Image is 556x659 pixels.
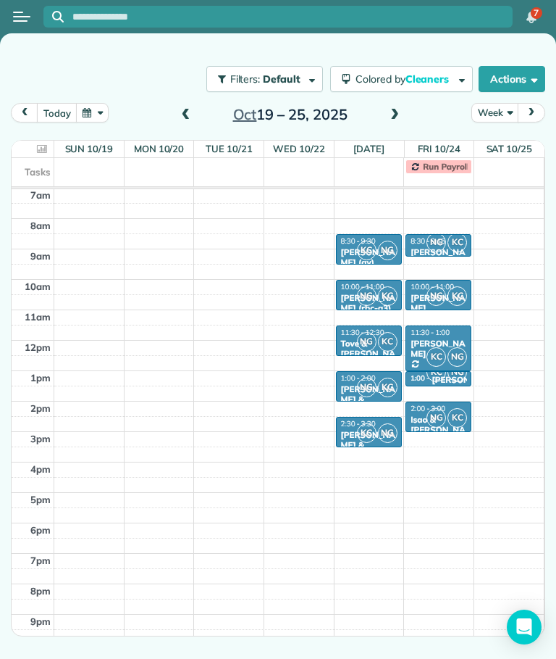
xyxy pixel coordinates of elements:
[230,72,261,86] span: Filters:
[200,107,381,123] h2: 19 – 25, 2025
[341,282,384,291] span: 10:00 - 11:00
[410,282,454,291] span: 10:00 - 11:00
[233,105,257,123] span: Oct
[357,378,376,397] span: NG
[65,143,114,154] a: Sun 10/19
[353,143,384,154] a: [DATE]
[30,463,51,475] span: 4pm
[471,103,518,123] button: Week
[378,423,397,443] span: NG
[30,585,51,597] span: 8pm
[378,378,397,397] span: KC
[426,286,446,306] span: NG
[410,339,467,360] div: [PERSON_NAME]
[405,72,452,86] span: Cleaners
[426,347,446,367] span: KC
[340,339,397,370] div: Tove & [PERSON_NAME] (tc)
[418,143,460,154] a: Fri 10/24
[340,293,397,314] div: [PERSON_NAME] (rbc-a3)
[30,189,51,201] span: 7am
[423,161,469,172] span: Run Payroll
[330,66,473,92] button: Colored byCleaners
[447,362,467,382] span: NG
[341,328,384,337] span: 11:30 - 12:30
[426,408,446,428] span: NG
[426,362,446,382] span: KC
[30,220,51,231] span: 8am
[410,415,467,446] div: Isao & [PERSON_NAME]
[355,72,454,86] span: Colored by
[507,610,542,645] div: Open Intercom Messenger
[30,524,51,536] span: 6pm
[447,408,467,428] span: KC
[447,286,467,306] span: KC
[378,241,397,260] span: NG
[479,66,545,92] button: Actions
[410,247,467,268] div: [PERSON_NAME]
[30,616,51,627] span: 9pm
[357,423,376,443] span: KC
[43,11,64,22] button: Focus search
[341,236,376,246] span: 8:30 - 9:30
[340,247,397,268] div: [PERSON_NAME] (qv)
[341,373,376,383] span: 1:00 - 2:00
[30,372,51,384] span: 1pm
[134,143,185,154] a: Mon 10/20
[206,66,323,92] button: Filters: Default
[263,72,301,86] span: Default
[516,1,547,33] div: 7 unread notifications
[447,233,467,252] span: KC
[25,341,51,353] span: 12pm
[341,419,376,428] span: 2:30 - 3:30
[30,433,51,444] span: 3pm
[357,241,376,260] span: KC
[518,103,545,123] button: next
[30,555,51,566] span: 7pm
[378,332,397,352] span: KC
[510,1,556,33] nav: Main
[410,404,445,413] span: 2:00 - 3:00
[199,66,323,92] a: Filters: Default
[410,328,450,337] span: 11:30 - 1:00
[534,7,539,19] span: 7
[52,11,64,22] svg: Focus search
[206,143,253,154] a: Tue 10/21
[357,286,376,306] span: NG
[340,430,397,472] div: [PERSON_NAME] & [PERSON_NAME] (LV)
[410,236,445,246] span: 8:30 - 9:15
[378,286,397,306] span: KC
[426,233,446,252] span: NG
[13,9,30,25] button: Open menu
[447,347,467,367] span: NG
[357,332,376,352] span: NG
[486,143,533,154] a: Sat 10/25
[273,143,325,154] a: Wed 10/22
[30,250,51,262] span: 9am
[410,293,467,314] div: [PERSON_NAME]
[11,103,38,123] button: prev
[25,281,51,292] span: 10am
[37,103,77,123] button: today
[30,494,51,505] span: 5pm
[25,311,51,323] span: 11am
[30,402,51,414] span: 2pm
[340,384,397,426] div: [PERSON_NAME] & [PERSON_NAME] (LV)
